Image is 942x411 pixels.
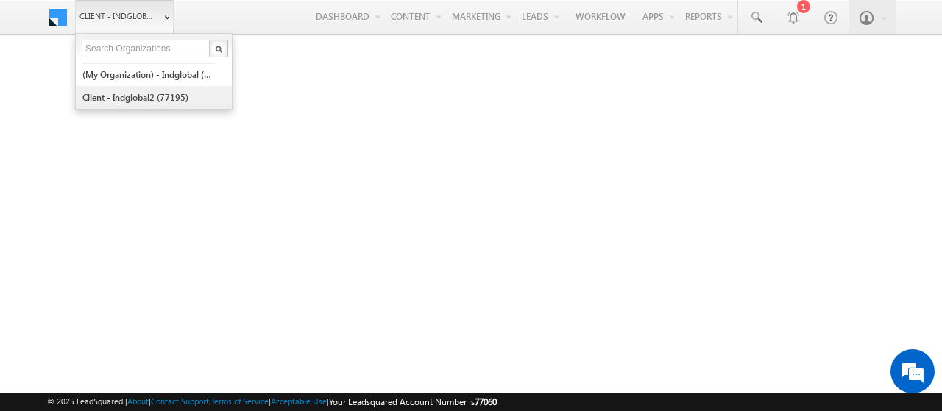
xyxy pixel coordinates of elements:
img: Search [215,46,222,53]
span: 77060 [475,396,497,407]
span: © 2025 LeadSquared | | | | | [47,395,497,409]
em: Start Chat [200,315,267,335]
input: Search Organizations [82,40,211,57]
a: Terms of Service [211,396,269,406]
span: Your Leadsquared Account Number is [329,396,497,407]
a: Client - indglobal2 (77195) [82,86,216,109]
span: Client - indglobal1 (77060) [79,9,157,24]
div: Minimize live chat window [241,7,277,43]
textarea: Type your message and hit 'Enter' [19,136,269,303]
a: (My Organization) - indglobal (48060) [82,63,216,86]
a: Contact Support [151,396,209,406]
a: About [127,396,149,406]
div: Chat with us now [77,77,247,96]
img: d_60004797649_company_0_60004797649 [25,77,62,96]
a: Acceptable Use [271,396,327,406]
